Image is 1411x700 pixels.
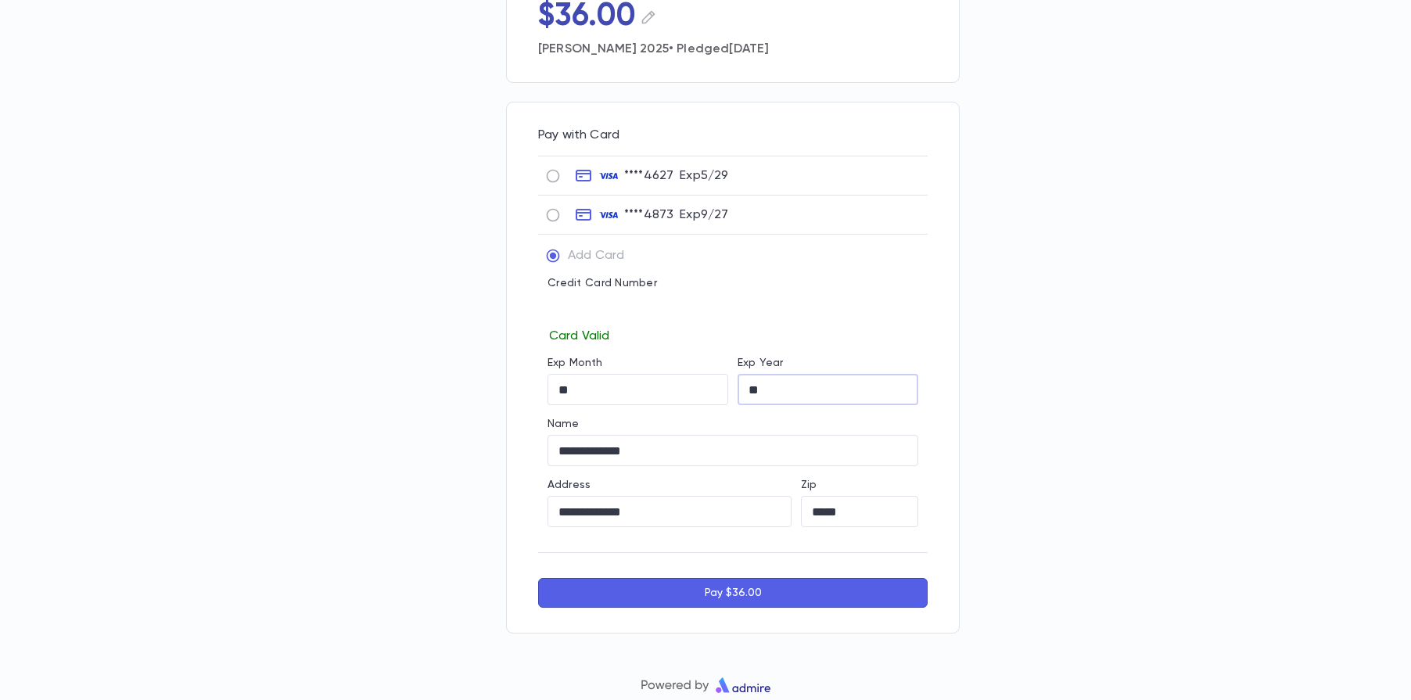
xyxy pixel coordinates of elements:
button: Pay $36.00 [538,578,928,608]
label: Name [548,418,580,430]
p: Add Card [568,248,624,264]
p: Exp 9 / 27 [680,207,728,223]
p: [PERSON_NAME] 2025 • Pledged [DATE] [538,35,928,57]
p: Exp 5 / 29 [680,168,728,184]
label: Exp Year [738,357,783,369]
label: Exp Month [548,357,602,369]
iframe: card [548,294,918,325]
p: Card Valid [548,325,918,344]
p: Pay with Card [538,127,928,143]
label: Zip [801,479,817,491]
label: Address [548,479,591,491]
p: Credit Card Number [548,277,918,289]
